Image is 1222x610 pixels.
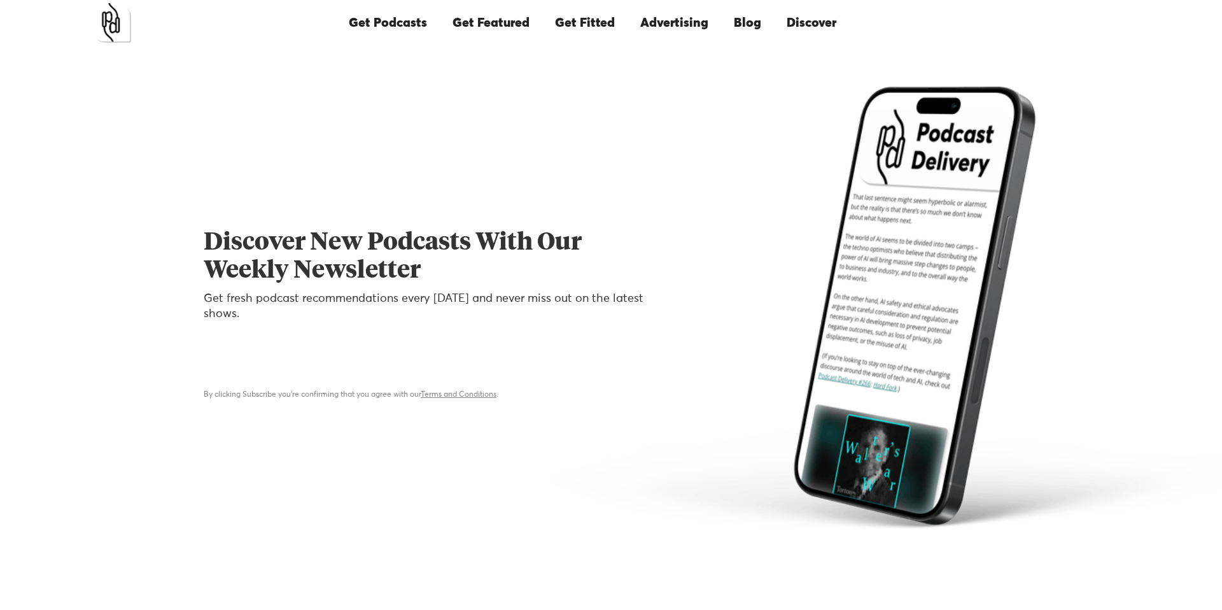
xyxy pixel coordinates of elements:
a: Get Featured [440,1,542,45]
div: By clicking Subscribe you're confirming that you agree with our . [204,388,645,401]
a: Advertising [628,1,721,45]
a: home [92,3,131,43]
a: Get Fitted [542,1,628,45]
a: Get Podcasts [336,1,440,45]
a: Terms and Conditions [421,391,496,399]
h1: Discover New Podcasts With Our Weekly Newsletter [204,229,645,285]
p: Get fresh podcast recommendations every [DATE] and never miss out on the latest shows. [204,291,645,322]
form: Email Form [204,342,645,401]
a: Blog [721,1,774,45]
a: Discover [774,1,849,45]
